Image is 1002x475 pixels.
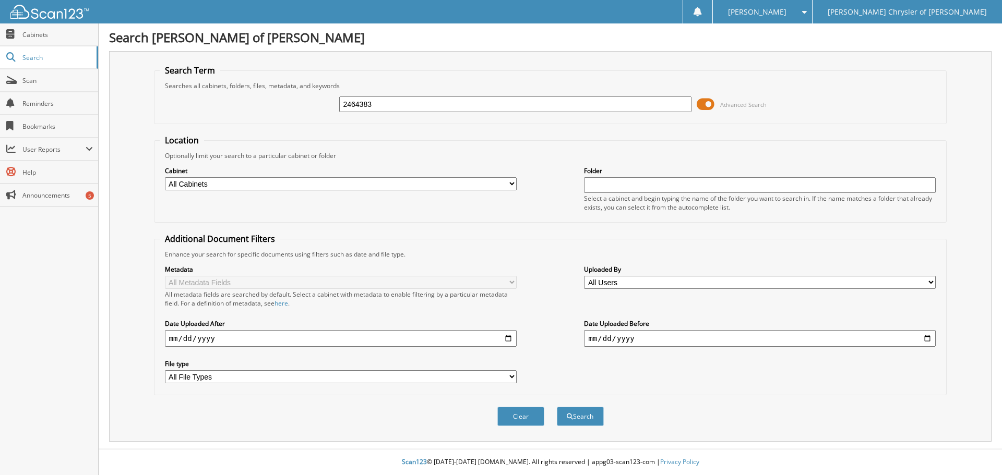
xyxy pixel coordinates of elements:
[720,101,767,108] span: Advanced Search
[160,151,941,160] div: Optionally limit your search to a particular cabinet or folder
[86,191,94,200] div: 5
[165,330,517,347] input: start
[402,457,427,466] span: Scan123
[22,99,93,108] span: Reminders
[22,168,93,177] span: Help
[22,191,93,200] span: Announcements
[22,122,93,131] span: Bookmarks
[728,9,786,15] span: [PERSON_NAME]
[165,319,517,328] label: Date Uploaded After
[165,166,517,175] label: Cabinet
[22,30,93,39] span: Cabinets
[660,457,699,466] a: Privacy Policy
[275,299,288,308] a: here
[160,135,204,146] legend: Location
[165,290,517,308] div: All metadata fields are searched by default. Select a cabinet with metadata to enable filtering b...
[828,9,987,15] span: [PERSON_NAME] Chrysler of [PERSON_NAME]
[557,407,604,426] button: Search
[160,233,280,245] legend: Additional Document Filters
[160,65,220,76] legend: Search Term
[584,194,936,212] div: Select a cabinet and begin typing the name of the folder you want to search in. If the name match...
[22,76,93,85] span: Scan
[22,53,91,62] span: Search
[584,319,936,328] label: Date Uploaded Before
[165,359,517,368] label: File type
[584,330,936,347] input: end
[950,425,1002,475] iframe: Chat Widget
[160,81,941,90] div: Searches all cabinets, folders, files, metadata, and keywords
[22,145,86,154] span: User Reports
[584,166,936,175] label: Folder
[160,250,941,259] div: Enhance your search for specific documents using filters such as date and file type.
[584,265,936,274] label: Uploaded By
[109,29,992,46] h1: Search [PERSON_NAME] of [PERSON_NAME]
[99,449,1002,475] div: © [DATE]-[DATE] [DOMAIN_NAME]. All rights reserved | appg03-scan123-com |
[165,265,517,274] label: Metadata
[10,5,89,19] img: scan123-logo-white.svg
[497,407,544,426] button: Clear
